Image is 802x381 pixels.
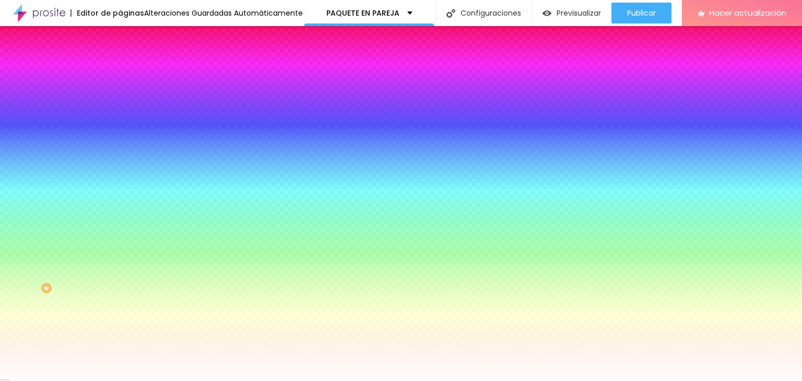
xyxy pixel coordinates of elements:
font: Publicar [627,8,656,18]
img: view-1.svg [542,9,551,18]
img: Icono [446,9,455,18]
button: Previsualizar [532,3,611,23]
button: Publicar [611,3,671,23]
font: Previsualizar [557,8,601,18]
font: PAQUETE EN PAREJA [326,8,399,18]
font: Alteraciones Guardadas Automáticamente [144,8,303,18]
font: Configuraciones [461,8,521,18]
font: Hacer actualización [709,7,786,18]
font: Editor de páginas [77,8,144,18]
